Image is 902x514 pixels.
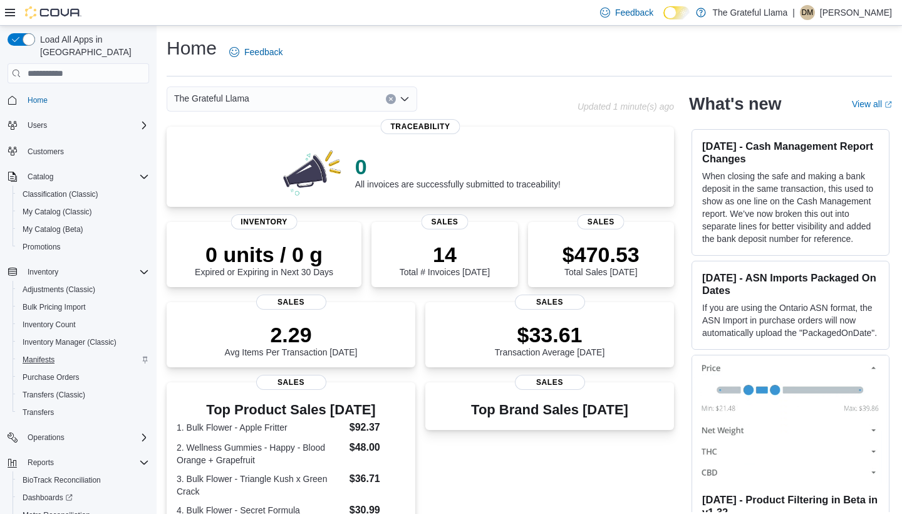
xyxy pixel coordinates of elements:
[13,471,154,489] button: BioTrack Reconciliation
[386,94,396,104] button: Clear input
[18,222,88,237] a: My Catalog (Beta)
[3,117,154,134] button: Users
[23,302,86,312] span: Bulk Pricing Import
[23,285,95,295] span: Adjustments (Classic)
[23,143,149,159] span: Customers
[13,404,154,421] button: Transfers
[13,369,154,386] button: Purchase Orders
[28,433,65,443] span: Operations
[23,407,54,417] span: Transfers
[400,94,410,104] button: Open list of options
[23,455,59,470] button: Reports
[256,295,326,310] span: Sales
[28,95,48,105] span: Home
[23,372,80,382] span: Purchase Orders
[18,187,149,202] span: Classification (Classic)
[802,5,814,20] span: DM
[18,490,149,505] span: Dashboards
[23,224,83,234] span: My Catalog (Beta)
[23,169,58,184] button: Catalog
[355,154,561,189] div: All invoices are successfully submitted to traceability!
[18,282,100,297] a: Adjustments (Classic)
[562,242,640,267] p: $470.53
[28,458,54,468] span: Reports
[13,186,154,203] button: Classification (Classic)
[663,6,690,19] input: Dark Mode
[35,33,149,58] span: Load All Apps in [GEOGRAPHIC_DATA]
[702,271,879,296] h3: [DATE] - ASN Imports Packaged On Dates
[18,335,149,350] span: Inventory Manager (Classic)
[18,490,78,505] a: Dashboards
[18,204,149,219] span: My Catalog (Classic)
[177,473,345,498] dt: 3. Bulk Flower - Triangle Kush x Green Crack
[174,91,249,106] span: The Grateful Llama
[3,429,154,446] button: Operations
[177,402,405,417] h3: Top Product Sales [DATE]
[13,386,154,404] button: Transfers (Classic)
[471,402,628,417] h3: Top Brand Sales [DATE]
[195,242,333,267] p: 0 units / 0 g
[350,420,405,435] dd: $92.37
[18,387,149,402] span: Transfers (Classic)
[23,430,70,445] button: Operations
[28,120,47,130] span: Users
[13,298,154,316] button: Bulk Pricing Import
[18,239,66,254] a: Promotions
[3,263,154,281] button: Inventory
[28,267,58,277] span: Inventory
[820,5,892,20] p: [PERSON_NAME]
[18,335,122,350] a: Inventory Manager (Classic)
[244,46,283,58] span: Feedback
[884,101,892,108] svg: External link
[13,489,154,506] a: Dashboards
[18,370,85,385] a: Purchase Orders
[23,144,69,159] a: Customers
[578,214,625,229] span: Sales
[515,295,585,310] span: Sales
[495,322,605,357] div: Transaction Average [DATE]
[13,351,154,369] button: Manifests
[663,19,664,20] span: Dark Mode
[23,93,53,108] a: Home
[495,322,605,347] p: $33.61
[515,375,585,390] span: Sales
[280,147,345,197] img: 0
[225,322,358,347] p: 2.29
[23,118,149,133] span: Users
[23,320,76,330] span: Inventory Count
[18,387,90,402] a: Transfers (Classic)
[18,282,149,297] span: Adjustments (Classic)
[13,281,154,298] button: Adjustments (Classic)
[3,168,154,186] button: Catalog
[23,455,149,470] span: Reports
[800,5,815,20] div: Deziray Morales
[562,242,640,277] div: Total Sales [DATE]
[18,405,59,420] a: Transfers
[23,169,149,184] span: Catalog
[18,300,149,315] span: Bulk Pricing Import
[177,441,345,466] dt: 2. Wellness Gummies - Happy - Blood Orange + Grapefruit
[13,316,154,333] button: Inventory Count
[792,5,795,20] p: |
[18,352,60,367] a: Manifests
[852,99,892,109] a: View allExternal link
[18,317,149,332] span: Inventory Count
[23,493,73,503] span: Dashboards
[380,119,460,134] span: Traceability
[231,214,298,229] span: Inventory
[3,454,154,471] button: Reports
[23,265,63,280] button: Inventory
[167,36,217,61] h1: Home
[256,375,326,390] span: Sales
[712,5,787,20] p: The Grateful Llama
[225,322,358,357] div: Avg Items Per Transaction [DATE]
[18,317,81,332] a: Inventory Count
[400,242,490,277] div: Total # Invoices [DATE]
[23,390,85,400] span: Transfers (Classic)
[615,6,653,19] span: Feedback
[350,440,405,455] dd: $48.00
[13,221,154,238] button: My Catalog (Beta)
[23,355,54,365] span: Manifests
[18,239,149,254] span: Promotions
[23,118,52,133] button: Users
